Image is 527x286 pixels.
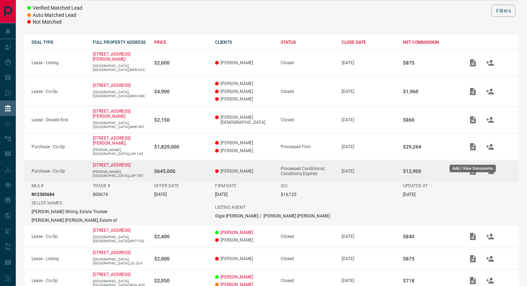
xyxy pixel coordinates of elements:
[93,250,130,255] a: [STREET_ADDRESS]
[464,117,481,122] span: Add / View Documents
[154,89,208,94] p: $4,900
[281,144,335,149] div: Processed Firm
[281,166,335,176] div: Processed Conditional, Conditions Expired
[32,278,86,283] p: Lease - Co-Op
[464,144,481,149] span: Add / View Documents
[481,168,499,173] span: Match Clients
[481,278,499,283] span: Match Clients
[215,256,273,261] p: [PERSON_NAME]
[481,256,499,261] span: Match Clients
[93,192,108,197] p: 800674
[154,278,208,283] p: $2,050
[220,230,253,235] a: [PERSON_NAME]
[32,192,54,197] p: N12305684
[154,117,208,123] p: $2,150
[464,60,481,65] span: Add / View Documents
[93,272,130,277] a: [STREET_ADDRESS]
[27,19,82,26] li: Not Matched
[342,60,396,65] p: [DATE]
[154,60,208,66] p: $2,000
[450,165,496,172] div: Add / View Documents
[32,201,62,206] p: SELLER NAMES
[93,90,147,98] p: [GEOGRAPHIC_DATA],[GEOGRAPHIC_DATA],M6H-3B3
[154,168,208,174] p: $645,000
[281,117,335,122] div: Closed
[281,278,335,283] div: Closed
[342,278,396,283] p: [DATE]
[32,256,86,261] p: Lease - Listing
[215,60,273,65] p: [PERSON_NAME]
[403,144,457,150] p: $29,264
[481,60,499,65] span: Match Clients
[215,81,273,86] p: [PERSON_NAME]
[215,205,246,210] p: LISTING AGENT
[481,117,499,122] span: Match Clients
[93,170,147,178] p: [PERSON_NAME],[GEOGRAPHIC_DATA],L3P-7N7
[281,192,296,197] p: $16,125
[27,12,82,19] li: Auto Matched Lead
[481,144,499,149] span: Match Clients
[281,40,335,45] div: STATUS
[403,117,457,123] p: $860
[403,168,457,174] p: $12,900
[154,183,179,188] p: OFFER DATE
[32,117,86,122] p: Lease - Double End
[32,89,86,94] p: Lease - Co-Op
[93,109,130,119] p: [STREET_ADDRESS][PERSON_NAME]
[281,183,288,188] p: GCI
[32,183,43,188] p: MLS #
[464,89,481,94] span: Add / View Documents
[220,275,253,280] a: [PERSON_NAME]
[32,234,86,239] p: Lease - Co-Op
[93,64,147,72] p: [GEOGRAPHIC_DATA],[GEOGRAPHIC_DATA],M6R-0A5
[492,5,516,17] button: Filters
[215,97,273,102] p: [PERSON_NAME]
[281,89,335,94] div: Closed
[215,115,273,125] p: [PERSON_NAME][DEMOGRAPHIC_DATA]
[342,256,396,261] p: [DATE]
[464,168,481,173] span: Add / View Documents
[281,234,335,239] div: Closed
[464,234,481,239] span: Add / View Documents
[403,183,428,188] p: UPDATED AT
[93,257,147,265] p: [GEOGRAPHIC_DATA],[GEOGRAPHIC_DATA],L5L-2L4
[342,40,396,45] div: CLOSE DATE
[215,214,330,219] p: Gigie [PERSON_NAME] / [PERSON_NAME] [PERSON_NAME]
[464,256,481,261] span: Add / View Documents
[32,40,86,45] div: DEAL TYPE
[481,89,499,94] span: Match Clients
[93,228,130,233] a: [STREET_ADDRESS]
[215,238,273,243] p: [PERSON_NAME]
[93,121,147,129] p: [GEOGRAPHIC_DATA],[GEOGRAPHIC_DATA],M6K-3R7
[32,218,117,223] p: [PERSON_NAME] [PERSON_NAME], Estate of
[215,169,273,174] p: [PERSON_NAME]
[342,144,396,149] p: [DATE]
[93,148,147,156] p: [PERSON_NAME],[GEOGRAPHIC_DATA],L0R-1H2
[93,163,130,168] a: [STREET_ADDRESS]
[215,183,237,188] p: FIRM DATE
[32,209,107,214] p: [PERSON_NAME] Witing, Estate Trustee
[93,83,130,88] p: [STREET_ADDRESS]
[154,40,208,45] div: PRICE
[93,40,147,45] div: FULL PROPERTY ADDRESS
[93,235,147,243] p: [GEOGRAPHIC_DATA],[GEOGRAPHIC_DATA],M5T-1G2
[154,192,167,197] p: [DATE]
[93,136,130,146] a: [STREET_ADDRESS][PERSON_NAME],
[154,234,208,239] p: $2,400
[342,234,396,239] p: [DATE]
[342,169,396,174] p: [DATE]
[403,89,457,94] p: $1,960
[93,52,130,62] a: [STREET_ADDRESS][PERSON_NAME]
[27,5,82,12] li: Verified Matched Lead
[281,256,335,261] div: Closed
[215,148,273,153] p: [PERSON_NAME]
[464,278,481,283] span: Add / View Documents
[342,89,396,94] p: [DATE]
[215,140,273,145] p: [PERSON_NAME]
[403,278,457,283] p: $718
